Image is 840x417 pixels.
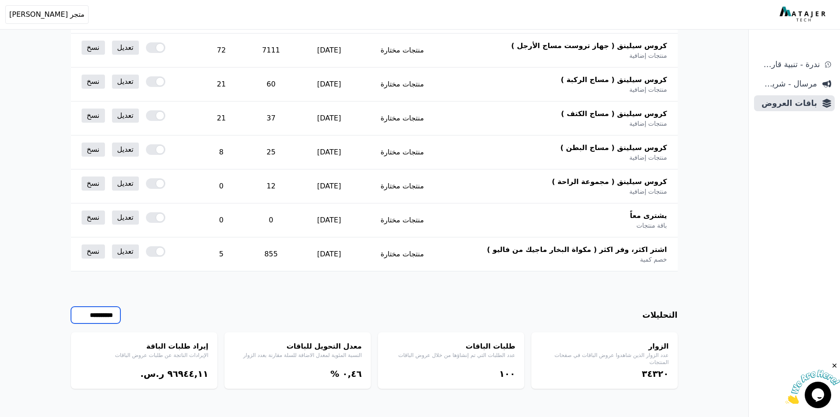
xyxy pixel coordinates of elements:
[195,169,248,203] td: 0
[195,101,248,135] td: 21
[112,109,139,123] a: تعديل
[364,169,441,203] td: منتجات مختارة
[82,210,105,225] a: نسخ
[640,255,667,264] span: خصم كمية
[248,203,294,237] td: 0
[112,75,139,89] a: تعديل
[540,368,669,380] div: ۳٤۳٢۰
[233,341,362,352] h4: معدل التحويل للباقات
[364,34,441,68] td: منتجات مختارة
[82,75,105,89] a: نسخ
[561,75,667,85] span: كروس سيلينق ( مساج الركبة )
[511,41,667,51] span: كروس سيلينق ( جهاز تروست مساج الأرجل )
[364,203,441,237] td: منتجات مختارة
[112,41,139,55] a: تعديل
[780,7,828,23] img: MatajerTech Logo
[195,237,248,271] td: 5
[487,244,667,255] span: اشتر اكثر، وفر اكثر ( مكواة البخار ماجيك من فاليو )
[294,169,364,203] td: [DATE]
[248,135,294,169] td: 25
[294,101,364,135] td: [DATE]
[167,368,208,379] bdi: ٩٦٩٤٤,١١
[5,5,89,24] button: متجر [PERSON_NAME]
[112,143,139,157] a: تعديل
[294,135,364,169] td: [DATE]
[233,352,362,359] p: النسبة المئوية لمعدل الاضافة للسلة مقارنة بعدد الزوار
[294,68,364,101] td: [DATE]
[364,68,441,101] td: منتجات مختارة
[82,109,105,123] a: نسخ
[80,352,209,359] p: الإيرادات الناتجة عن طلبات عروض الباقات
[630,210,667,221] span: يشترى معاً
[629,51,667,60] span: منتجات إضافية
[758,58,820,71] span: ندرة - تنبية قارب علي النفاذ
[540,341,669,352] h4: الزوار
[629,187,667,196] span: منتجات إضافية
[112,177,139,191] a: تعديل
[364,101,441,135] td: منتجات مختارة
[758,97,817,109] span: باقات العروض
[552,177,667,187] span: كروس سيلينق ( مجموعة الراحة )
[387,341,515,352] h4: طلبات الباقات
[112,244,139,259] a: تعديل
[330,368,339,379] span: %
[387,352,515,359] p: عدد الطلبات التي تم إنشاؤها من خلال عروض الباقات
[342,368,362,379] bdi: ۰,٤٦
[364,135,441,169] td: منتجات مختارة
[561,109,667,119] span: كروس سيلينق ( مساج الكتف )
[9,9,85,20] span: متجر [PERSON_NAME]
[387,368,515,380] div: ١۰۰
[629,119,667,128] span: منتجات إضافية
[629,153,667,162] span: منتجات إضافية
[248,237,294,271] td: 855
[82,244,105,259] a: نسخ
[294,34,364,68] td: [DATE]
[248,101,294,135] td: 37
[294,203,364,237] td: [DATE]
[195,135,248,169] td: 8
[560,143,667,153] span: كروس سيلينق ( مساج البطن )
[248,169,294,203] td: 12
[195,203,248,237] td: 0
[248,34,294,68] td: 7111
[195,68,248,101] td: 21
[758,78,817,90] span: مرسال - شريط دعاية
[629,85,667,94] span: منتجات إضافية
[80,341,209,352] h4: إيراد طلبات الباقة
[294,237,364,271] td: [DATE]
[248,68,294,101] td: 60
[82,177,105,191] a: نسخ
[642,309,678,321] h3: التحليلات
[364,237,441,271] td: منتجات مختارة
[540,352,669,366] p: عدد الزوار الذين شاهدوا عروض الباقات في صفحات المنتجات
[82,143,105,157] a: نسخ
[82,41,105,55] a: نسخ
[636,221,667,230] span: باقة منتجات
[195,34,248,68] td: 72
[140,368,164,379] span: ر.س.
[785,362,840,404] iframe: chat widget
[112,210,139,225] a: تعديل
